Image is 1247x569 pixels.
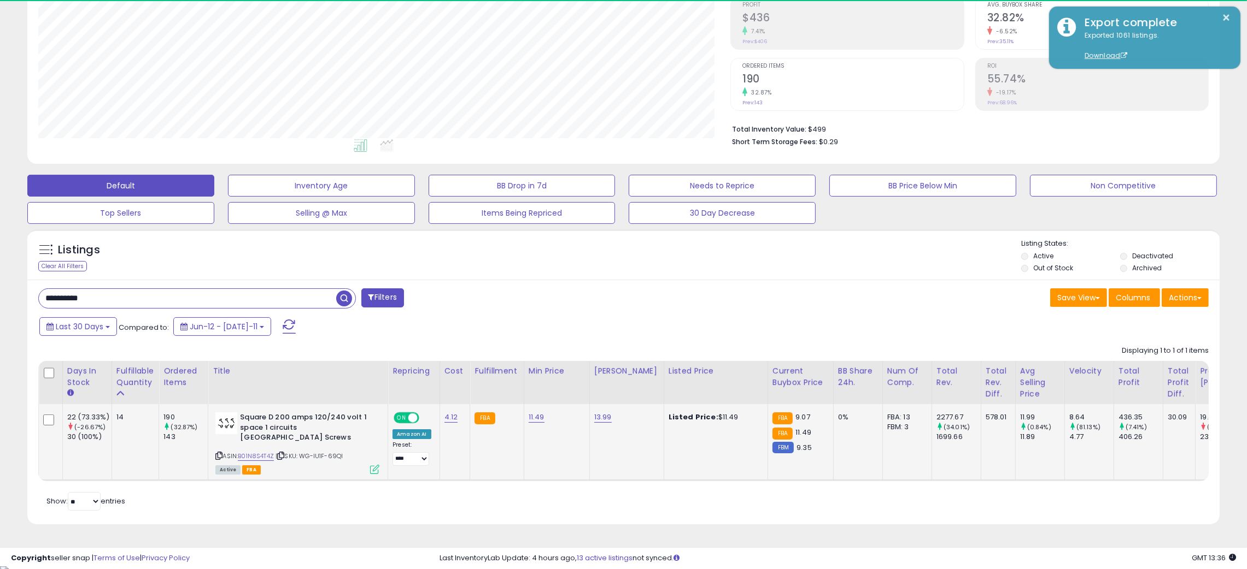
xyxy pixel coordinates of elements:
[987,38,1014,45] small: Prev: 35.11%
[116,412,150,422] div: 14
[440,553,1236,564] div: Last InventoryLab Update: 4 hours ago, not synced.
[992,27,1017,35] small: -6.52%
[742,73,963,87] h2: 190
[772,442,794,453] small: FBM
[732,122,1201,135] li: $499
[171,423,197,431] small: (32.87%)
[1132,263,1162,272] label: Archived
[629,175,816,197] button: Needs to Reprice
[819,137,838,147] span: $0.29
[936,412,981,422] div: 2277.67
[987,99,1017,106] small: Prev: 68.96%
[475,365,519,377] div: Fulfillment
[1020,412,1064,422] div: 11.99
[27,202,214,224] button: Top Sellers
[163,365,203,388] div: Ordered Items
[732,137,817,146] b: Short Term Storage Fees:
[936,432,981,442] div: 1699.66
[1119,365,1158,388] div: Total Profit
[797,442,812,453] span: 9.35
[986,365,1011,400] div: Total Rev. Diff.
[429,202,616,224] button: Items Being Repriced
[594,412,612,423] a: 13.99
[67,388,74,398] small: Days In Stock.
[1069,365,1109,377] div: Velocity
[190,321,257,332] span: Jun-12 - [DATE]-11
[393,365,435,377] div: Repricing
[1050,288,1107,307] button: Save View
[361,288,404,307] button: Filters
[944,423,970,431] small: (34.01%)
[444,412,458,423] a: 4.12
[1030,175,1217,197] button: Non Competitive
[742,38,767,45] small: Prev: $406
[772,412,793,424] small: FBA
[1116,292,1150,303] span: Columns
[529,365,585,377] div: Min Price
[1085,51,1127,60] a: Download
[1109,288,1160,307] button: Columns
[669,365,763,377] div: Listed Price
[1069,432,1114,442] div: 4.77
[215,412,379,473] div: ASIN:
[228,175,415,197] button: Inventory Age
[215,412,237,434] img: 41o7MAWbw+L._SL40_.jpg
[669,412,718,422] b: Listed Price:
[228,202,415,224] button: Selling @ Max
[742,11,963,26] h2: $436
[1033,251,1053,260] label: Active
[173,317,271,336] button: Jun-12 - [DATE]-11
[74,423,106,431] small: (-26.67%)
[11,553,51,563] strong: Copyright
[1132,251,1173,260] label: Deactivated
[67,412,112,422] div: 22 (73.33%)
[742,63,963,69] span: Ordered Items
[116,365,154,388] div: Fulfillable Quantity
[11,553,190,564] div: seller snap | |
[887,412,923,422] div: FBA: 13
[163,412,208,422] div: 190
[669,412,759,422] div: $11.49
[1021,239,1220,249] p: Listing States:
[27,175,214,197] button: Default
[56,321,103,332] span: Last 30 Days
[1020,365,1060,400] div: Avg Selling Price
[142,553,190,563] a: Privacy Policy
[529,412,545,423] a: 11.49
[1069,412,1114,422] div: 8.64
[1119,412,1163,422] div: 436.35
[747,88,771,97] small: 32.87%
[67,432,112,442] div: 30 (100%)
[1119,432,1163,442] div: 406.26
[1162,288,1209,307] button: Actions
[838,365,878,388] div: BB Share 24h.
[58,242,100,258] h5: Listings
[475,412,495,424] small: FBA
[213,365,383,377] div: Title
[772,365,829,388] div: Current Buybox Price
[594,365,659,377] div: [PERSON_NAME]
[93,553,140,563] a: Terms of Use
[829,175,1016,197] button: BB Price Below Min
[393,429,431,439] div: Amazon AI
[987,11,1208,26] h2: 32.82%
[240,412,373,446] b: Square D 200 amps 120/240 volt 1 space 1 circuits [GEOGRAPHIC_DATA] Screws
[795,412,810,422] span: 9.07
[276,452,343,460] span: | SKU: WG-IU1F-69QI
[38,261,87,271] div: Clear All Filters
[1168,412,1187,422] div: 30.09
[1122,346,1209,356] div: Displaying 1 to 1 of 1 items
[1076,423,1100,431] small: (81.13%)
[742,99,763,106] small: Prev: 143
[987,2,1208,8] span: Avg. Buybox Share
[936,365,976,388] div: Total Rev.
[992,88,1016,97] small: -19.17%
[1076,15,1232,31] div: Export complete
[795,427,811,437] span: 11.49
[1192,553,1236,563] span: 2025-08-11 13:36 GMT
[987,73,1208,87] h2: 55.74%
[838,412,874,422] div: 0%
[887,365,927,388] div: Num of Comp.
[987,63,1208,69] span: ROI
[732,125,806,134] b: Total Inventory Value:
